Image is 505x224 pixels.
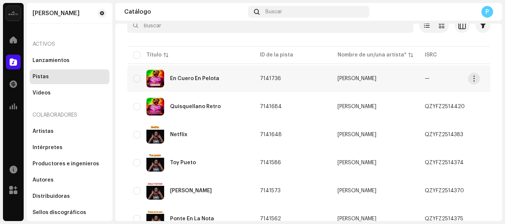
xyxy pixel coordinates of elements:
span: 7141586 [260,160,281,165]
div: QZYFZ2514374 [425,160,464,165]
div: Videos [33,90,51,96]
div: Título [146,51,162,59]
re-m-nav-item: Autores [30,173,109,187]
span: 7141562 [260,216,281,221]
span: Pablo piddy [338,216,413,221]
span: Pablo piddy [338,104,413,109]
div: Quisquellano Retro [170,104,221,109]
div: Lanzamientos [33,58,70,63]
span: Buscar [265,9,282,15]
re-m-nav-item: Videos [30,86,109,100]
div: Autores [33,177,54,183]
div: [PERSON_NAME] [338,188,376,193]
div: Intérpretes [33,145,62,151]
div: P [481,6,493,18]
div: Nombre de un/una artista* [338,51,406,59]
input: Buscar [127,18,413,33]
re-m-nav-item: Lanzamientos [30,53,109,68]
span: 7141573 [260,188,281,193]
div: Sellos discográficos [33,210,86,216]
div: Artistas [33,128,54,134]
div: Ponte En La Nota [170,216,214,221]
re-a-nav-header: Activos [30,35,109,53]
div: En Cuero En Pelota [170,76,219,81]
div: [PERSON_NAME] [338,132,376,137]
div: QZYFZ2514420 [425,104,465,109]
div: — [425,76,430,81]
re-m-nav-item: Productores e ingenieros [30,156,109,171]
div: [PERSON_NAME] [338,160,376,165]
img: 3f9b1c46-e626-4472-a845-ab1bf36ee7ec [146,98,164,116]
div: Catálogo [124,9,245,15]
span: Pablo piddy [338,76,413,81]
div: [PERSON_NAME] [338,216,376,221]
div: Netflix [170,132,187,137]
div: [PERSON_NAME] [338,76,376,81]
re-m-nav-item: Artistas [30,124,109,139]
div: Pistas [33,74,49,80]
span: Pablo piddy [338,160,413,165]
div: Dale TikTok [170,188,212,193]
re-m-nav-item: Pistas [30,69,109,84]
div: Pablo Piddy [33,10,79,16]
re-m-nav-item: Intérpretes [30,140,109,155]
img: c84fbcd9-ef48-4ab5-a878-7178a3662aaa [146,126,164,144]
img: 6bfac439-386e-4ae5-aa8d-64c7b399e9b6 [146,154,164,172]
span: Pablo piddy [338,188,413,193]
img: 02a7c2d3-3c89-4098-b12f-2ff2945c95ee [6,6,21,21]
re-m-nav-item: Distribuidoras [30,189,109,204]
re-a-nav-header: Colaboradores [30,106,109,124]
div: QZYFZ2514375 [425,216,463,221]
img: a5d2333e-5a4e-4055-9f13-cb343f7efe80 [146,182,164,200]
div: Productores e ingenieros [33,161,99,167]
img: 3f1bda9a-29bc-4618-a037-1669b2106c41 [146,70,164,87]
div: QZYFZ2514370 [425,188,464,193]
span: 7141684 [260,104,282,109]
span: Pablo piddy [338,132,413,137]
span: 7141736 [260,76,281,81]
div: QZYFZ2514383 [425,132,463,137]
div: Toy Pueto [170,160,196,165]
span: 7141648 [260,132,282,137]
div: Distribuidoras [33,193,70,199]
re-m-nav-item: Sellos discográficos [30,205,109,220]
div: [PERSON_NAME] [338,104,376,109]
